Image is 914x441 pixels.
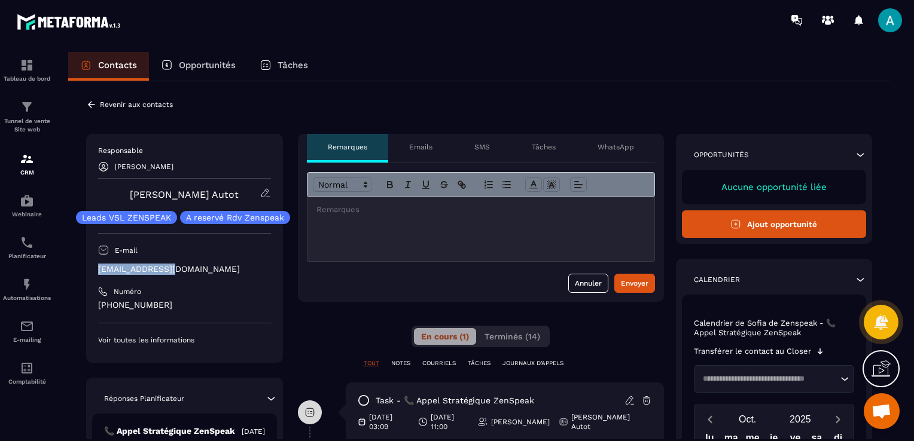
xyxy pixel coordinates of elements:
p: Tâches [278,60,308,71]
p: Revenir aux contacts [100,100,173,109]
img: automations [20,194,34,208]
img: automations [20,277,34,292]
img: logo [17,11,124,33]
p: Transférer le contact au Closer [694,347,811,356]
p: WhatsApp [598,142,634,152]
p: CRM [3,169,51,176]
p: [DATE] 03:09 [369,412,409,431]
p: E-mail [115,246,138,255]
p: task - 📞 Appel Stratégique ZenSpeak [376,395,534,406]
a: accountantaccountantComptabilité [3,352,51,394]
p: NOTES [391,359,410,367]
img: email [20,319,34,333]
ringoverc2c-number-84e06f14122c: [PHONE_NUMBER] [98,300,172,310]
p: Aucune opportunité liée [694,182,855,192]
p: [DATE] [242,427,265,436]
button: Next month [827,411,849,427]
input: Search for option [699,373,838,385]
div: Envoyer [621,277,648,289]
p: JOURNAUX D'APPELS [502,359,563,367]
p: Emails [409,142,432,152]
p: Calendrier de Sofia de Zenspeak - 📞 Appel Stratégique ZenSpeak [694,318,855,338]
p: [PERSON_NAME] Autot [571,412,643,431]
p: SMS [474,142,490,152]
p: Automatisations [3,295,51,301]
a: schedulerschedulerPlanificateur [3,226,51,268]
p: Contacts [98,60,137,71]
p: [EMAIL_ADDRESS][DOMAIN_NAME] [98,264,271,275]
button: Open months overlay [721,409,774,430]
p: COURRIELS [422,359,456,367]
p: [DATE] 11:00 [431,412,468,431]
button: Ajout opportunité [682,210,867,238]
div: Search for option [694,365,855,393]
a: Tâches [248,52,320,81]
p: 📞 Appel Stratégique ZenSpeak [104,425,235,437]
p: Opportunités [179,60,236,71]
ringoverc2c-84e06f14122c: Call with Ringover [98,300,172,310]
p: Tâches [532,142,556,152]
button: En cours (1) [414,328,476,345]
p: [PERSON_NAME] [115,163,173,171]
p: Tunnel de vente Site web [3,117,51,134]
button: Open years overlay [774,409,827,430]
span: Terminés (14) [485,332,540,341]
a: automationsautomationsAutomatisations [3,268,51,310]
p: Webinaire [3,211,51,218]
p: Comptabilité [3,378,51,385]
span: En cours (1) [421,332,469,341]
p: A reservé Rdv Zenspeak [186,213,284,222]
div: Ouvrir le chat [864,393,900,429]
a: formationformationTableau de bord [3,49,51,91]
p: TÂCHES [468,359,490,367]
a: emailemailE-mailing [3,310,51,352]
a: automationsautomationsWebinaire [3,185,51,226]
img: formation [20,152,34,166]
a: Contacts [68,52,149,81]
a: Opportunités [149,52,248,81]
p: Remarques [328,142,367,152]
img: formation [20,58,34,72]
p: Numéro [114,287,141,296]
p: TOUT [364,359,379,367]
button: Terminés (14) [477,328,547,345]
img: accountant [20,361,34,375]
p: Tableau de bord [3,75,51,82]
a: formationformationTunnel de vente Site web [3,91,51,143]
a: [PERSON_NAME] Autot [130,189,239,200]
button: Previous month [699,411,721,427]
img: formation [20,100,34,114]
p: Planificateur [3,253,51,259]
p: Calendrier [694,275,740,284]
p: Opportunités [694,150,749,160]
p: Voir toutes les informations [98,335,271,345]
p: Leads VSL ZENSPEAK [82,213,171,222]
p: Réponses Planificateur [104,394,184,403]
p: [PERSON_NAME] [491,417,550,427]
p: E-mailing [3,336,51,343]
img: scheduler [20,235,34,250]
button: Annuler [568,274,608,293]
button: Envoyer [614,274,655,293]
a: formationformationCRM [3,143,51,185]
p: Responsable [98,146,271,155]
